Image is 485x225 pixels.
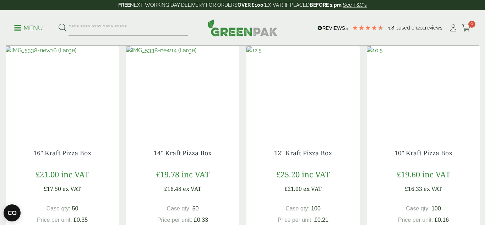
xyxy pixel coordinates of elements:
[314,217,328,223] bdi: 0.21
[314,217,317,223] span: £
[207,19,278,36] img: GreenPak Supplies
[62,185,81,193] span: ex VAT
[156,169,160,180] span: £
[397,169,401,180] span: £
[183,185,201,193] span: ex VAT
[276,169,280,180] span: £
[310,2,342,8] strong: BEFORE 2 pm
[424,185,442,193] span: ex VAT
[406,205,430,211] span: Case qty:
[36,169,59,180] bdi: 21.00
[417,25,425,31] span: 201
[14,24,43,32] p: Menu
[167,205,191,211] span: Case qty:
[274,149,332,157] a: 12" Kraft Pizza Box
[33,149,91,157] a: 16" Kraft Pizza Box
[343,2,367,8] a: See T&C's
[422,169,450,180] span: inc VAT
[238,2,263,8] strong: OVER £100
[36,169,40,180] span: £
[398,217,433,223] span: Price per unit:
[405,185,408,193] span: £
[449,25,458,32] i: My Account
[73,217,88,223] bdi: 0.35
[72,205,78,211] span: 50
[394,149,452,157] a: 10" Kraft Pizza Box
[302,169,330,180] span: inc VAT
[118,2,130,8] strong: FREE
[4,204,21,221] button: Open CMP widget
[126,46,239,135] img: IMG_5338-new14 (Large)
[164,185,167,193] span: £
[311,205,321,211] span: 100
[352,25,384,31] div: 4.79 Stars
[284,185,288,193] span: £
[462,23,471,33] a: 0
[397,169,420,180] bdi: 19.60
[44,185,47,193] span: £
[278,217,313,223] span: Price per unit:
[276,169,300,180] bdi: 25.20
[396,25,417,31] span: Based on
[284,185,302,193] bdi: 21.00
[387,25,396,31] span: 4.8
[73,217,77,223] span: £
[157,217,192,223] span: Price per unit:
[367,46,480,135] img: 10.5
[37,217,72,223] span: Price per unit:
[194,217,208,223] bdi: 0.33
[6,46,119,135] img: IMG_5338-new16 (Large)
[44,185,61,193] bdi: 17.50
[468,21,475,28] span: 0
[425,25,442,31] span: reviews
[431,205,441,211] span: 100
[14,24,43,31] a: Menu
[156,169,179,180] bdi: 19.78
[154,149,212,157] a: 14" Kraft Pizza Box
[435,217,449,223] bdi: 0.16
[317,26,348,31] img: REVIEWS.io
[61,169,89,180] span: inc VAT
[462,25,471,32] i: Cart
[194,217,197,223] span: £
[435,217,438,223] span: £
[246,46,360,135] img: 12.5
[405,185,422,193] bdi: 16.33
[303,185,322,193] span: ex VAT
[47,205,71,211] span: Case qty:
[164,185,181,193] bdi: 16.48
[181,169,209,180] span: inc VAT
[192,205,199,211] span: 50
[285,205,310,211] span: Case qty:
